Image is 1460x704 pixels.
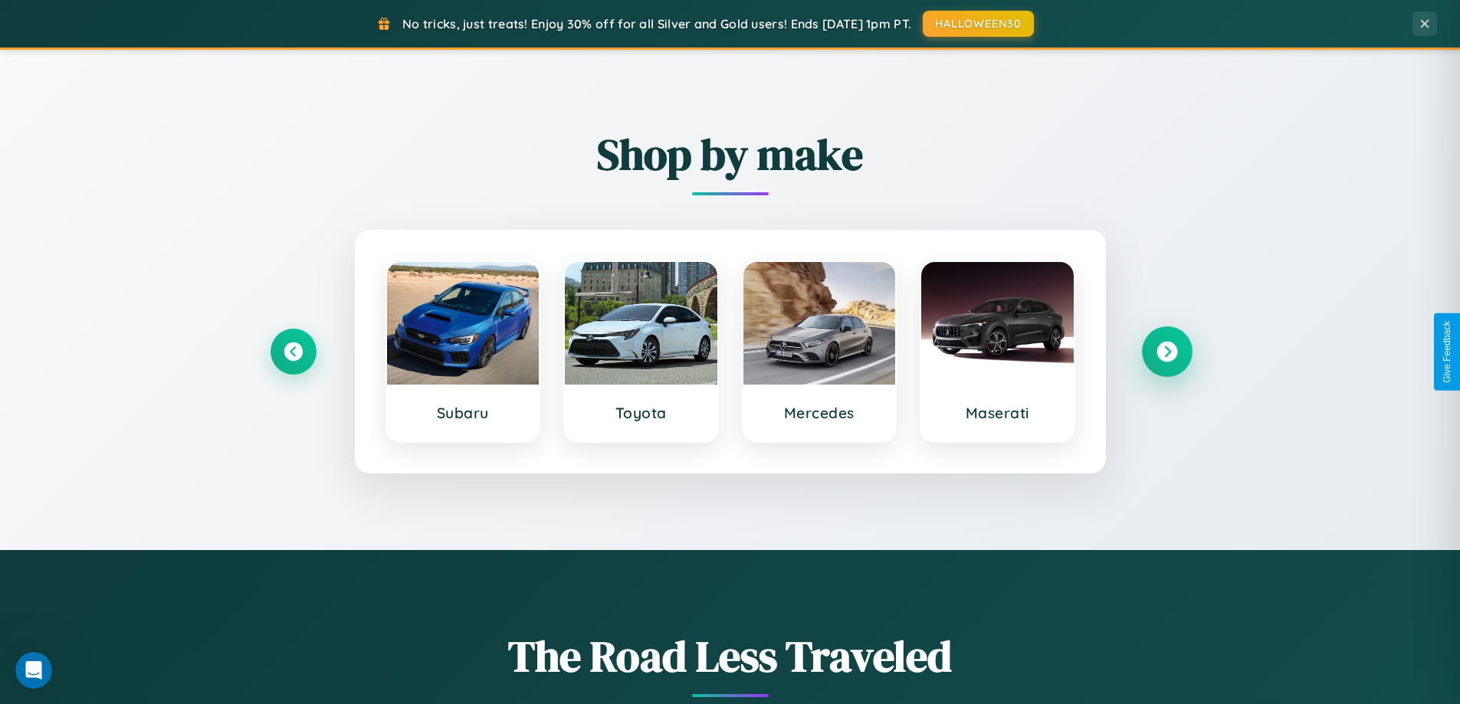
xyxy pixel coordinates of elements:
h3: Mercedes [759,404,881,422]
iframe: Intercom live chat [15,652,52,689]
h3: Maserati [937,404,1058,422]
button: HALLOWEEN30 [923,11,1034,37]
div: Give Feedback [1442,321,1452,383]
span: No tricks, just treats! Enjoy 30% off for all Silver and Gold users! Ends [DATE] 1pm PT. [402,16,911,31]
h3: Toyota [580,404,702,422]
h2: Shop by make [271,125,1190,184]
h1: The Road Less Traveled [271,627,1190,686]
h3: Subaru [402,404,524,422]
